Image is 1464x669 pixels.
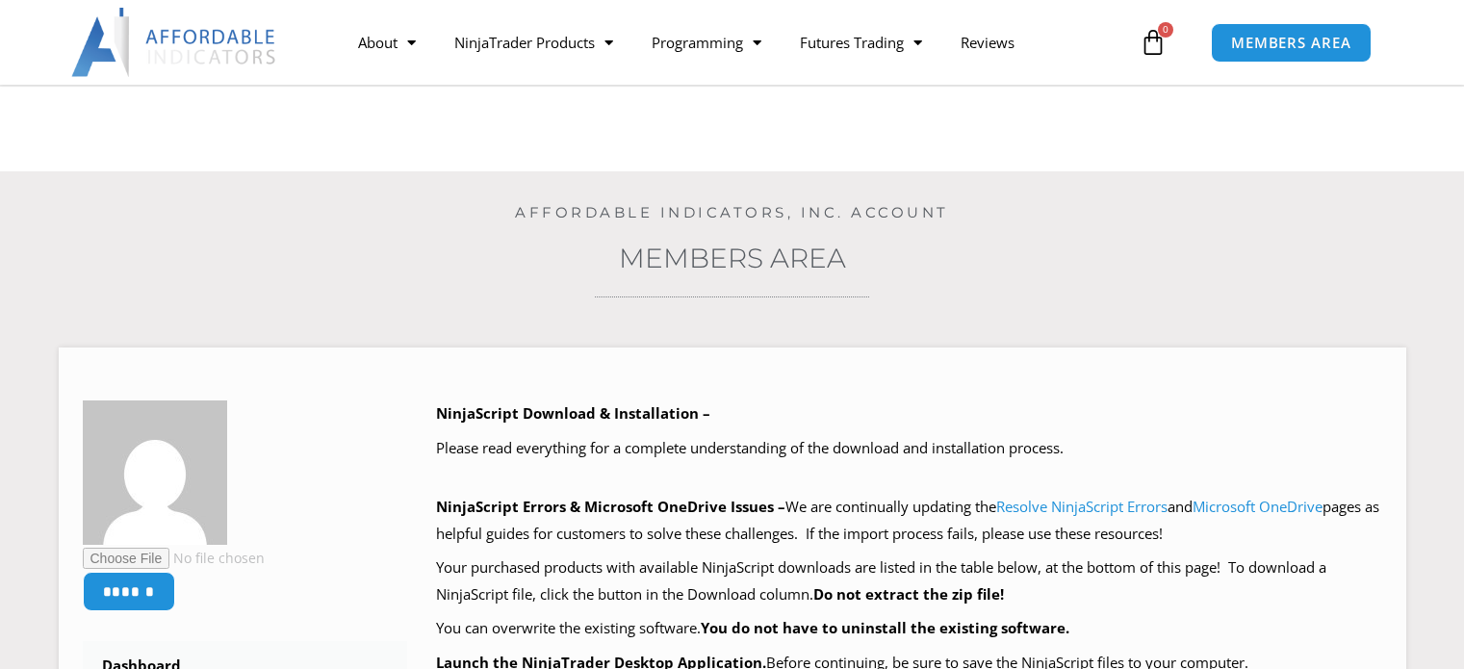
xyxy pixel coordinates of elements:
a: Programming [632,20,781,64]
img: LogoAI | Affordable Indicators – NinjaTrader [71,8,278,77]
a: Futures Trading [781,20,941,64]
img: 014fa75dfb2df130fe23b1c9989e033da789d5145bd1ee8b8be748709490fdc0 [83,400,227,545]
a: NinjaTrader Products [435,20,632,64]
a: 0 [1111,14,1195,70]
p: You can overwrite the existing software. [436,615,1382,642]
p: Your purchased products with available NinjaScript downloads are listed in the table below, at th... [436,554,1382,608]
a: Reviews [941,20,1034,64]
a: About [339,20,435,64]
a: Members Area [619,242,846,274]
b: You do not have to uninstall the existing software. [701,618,1069,637]
b: Do not extract the zip file! [813,584,1004,604]
p: Please read everything for a complete understanding of the download and installation process. [436,435,1382,462]
nav: Menu [339,20,1135,64]
span: 0 [1158,22,1173,38]
a: Microsoft OneDrive [1193,497,1323,516]
a: Affordable Indicators, Inc. Account [515,203,949,221]
a: Resolve NinjaScript Errors [996,497,1168,516]
b: NinjaScript Errors & Microsoft OneDrive Issues – [436,497,785,516]
p: We are continually updating the and pages as helpful guides for customers to solve these challeng... [436,494,1382,548]
span: MEMBERS AREA [1231,36,1351,50]
b: NinjaScript Download & Installation – [436,403,710,423]
a: MEMBERS AREA [1211,23,1372,63]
